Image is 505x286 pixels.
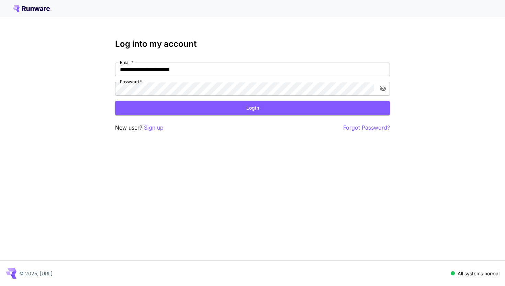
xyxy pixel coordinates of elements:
[377,82,389,95] button: toggle password visibility
[115,39,390,49] h3: Log into my account
[144,123,164,132] button: Sign up
[115,101,390,115] button: Login
[19,270,53,277] p: © 2025, [URL]
[120,59,133,65] label: Email
[115,123,164,132] p: New user?
[458,270,500,277] p: All systems normal
[120,79,142,85] label: Password
[343,123,390,132] button: Forgot Password?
